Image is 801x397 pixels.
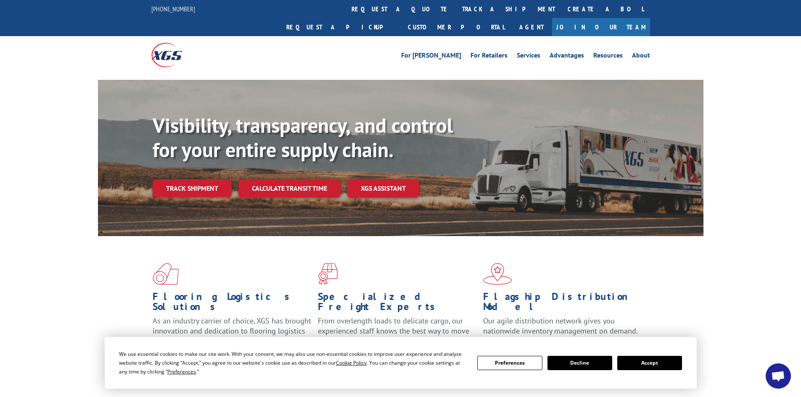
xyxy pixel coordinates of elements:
[336,359,367,366] span: Cookie Policy
[105,337,697,389] div: Cookie Consent Prompt
[151,5,195,13] a: [PHONE_NUMBER]
[238,179,341,197] a: Calculate transit time
[483,263,512,285] img: xgs-icon-flagship-distribution-model-red
[471,52,508,61] a: For Retailers
[318,263,338,285] img: xgs-icon-focused-on-flooring-red
[167,368,196,375] span: Preferences
[483,316,638,336] span: Our agile distribution network gives you nationwide inventory management on demand.
[511,18,552,36] a: Agent
[401,52,461,61] a: For [PERSON_NAME]
[632,52,650,61] a: About
[552,18,650,36] a: Join Our Team
[153,179,232,197] a: Track shipment
[550,52,584,61] a: Advantages
[547,356,612,370] button: Decline
[153,316,311,346] span: As an industry carrier of choice, XGS has brought innovation and dedication to flooring logistics...
[318,316,477,353] p: From overlength loads to delicate cargo, our experienced staff knows the best way to move your fr...
[402,18,511,36] a: Customer Portal
[153,263,179,285] img: xgs-icon-total-supply-chain-intelligence-red
[593,52,623,61] a: Resources
[318,292,477,316] h1: Specialized Freight Experts
[766,363,791,389] div: Open chat
[517,52,540,61] a: Services
[477,356,542,370] button: Preferences
[347,179,419,197] a: XGS ASSISTANT
[119,350,467,376] div: We use essential cookies to make our site work. With your consent, we may also use non-essential ...
[280,18,402,36] a: Request a pickup
[617,356,682,370] button: Accept
[153,292,312,316] h1: Flooring Logistics Solutions
[153,112,453,163] b: Visibility, transparency, and control for your entire supply chain.
[483,292,642,316] h1: Flagship Distribution Model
